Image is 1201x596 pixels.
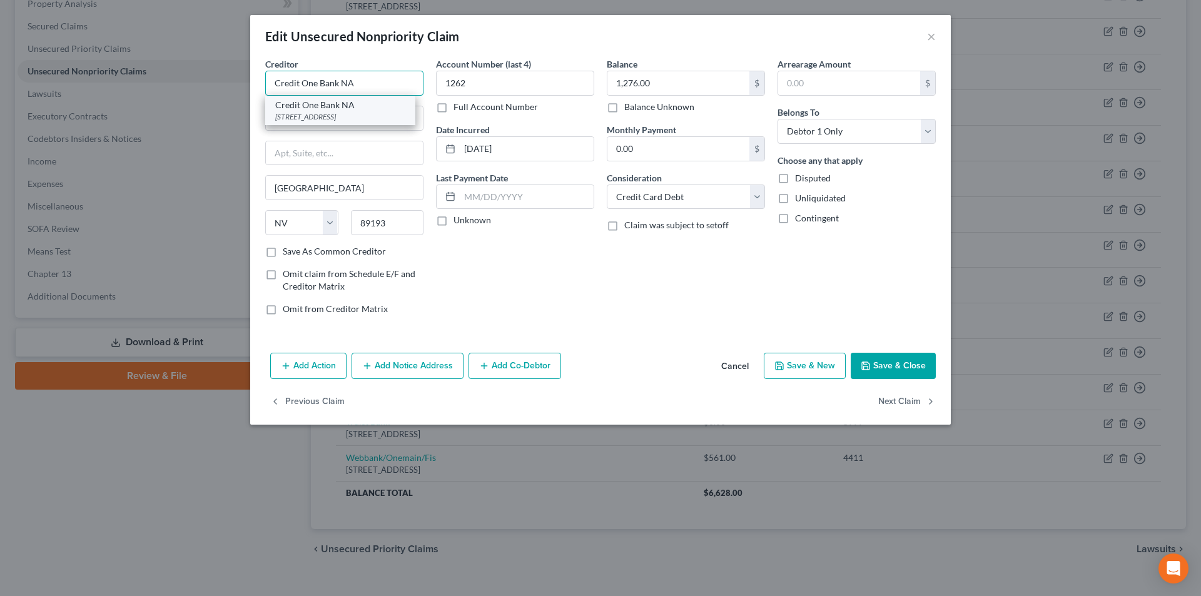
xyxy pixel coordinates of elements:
div: Open Intercom Messenger [1158,553,1188,583]
div: $ [749,137,764,161]
button: Add Action [270,353,347,379]
span: Omit from Creditor Matrix [283,303,388,314]
span: Creditor [265,59,298,69]
label: Choose any that apply [778,154,863,167]
span: Belongs To [778,107,819,118]
button: Save & New [764,353,846,379]
input: Enter zip... [351,210,424,235]
button: Save & Close [851,353,936,379]
input: XXXX [436,71,594,96]
div: [STREET_ADDRESS] [275,111,405,122]
label: Save As Common Creditor [283,245,386,258]
input: Enter city... [266,176,423,200]
label: Date Incurred [436,123,490,136]
button: Add Notice Address [352,353,464,379]
label: Full Account Number [454,101,538,113]
span: Omit claim from Schedule E/F and Creditor Matrix [283,268,415,291]
input: MM/DD/YYYY [460,137,594,161]
button: Cancel [711,354,759,379]
button: Previous Claim [270,389,345,415]
span: Claim was subject to setoff [624,220,729,230]
label: Account Number (last 4) [436,58,531,71]
input: Apt, Suite, etc... [266,141,423,165]
label: Balance Unknown [624,101,694,113]
button: Next Claim [878,389,936,415]
button: × [927,29,936,44]
input: 0.00 [607,137,749,161]
div: $ [749,71,764,95]
input: 0.00 [607,71,749,95]
label: Last Payment Date [436,171,508,184]
span: Disputed [795,173,831,183]
label: Unknown [454,214,491,226]
span: Contingent [795,213,839,223]
div: Credit One Bank NA [275,99,405,111]
label: Monthly Payment [607,123,676,136]
input: MM/DD/YYYY [460,185,594,209]
div: Edit Unsecured Nonpriority Claim [265,28,460,45]
label: Balance [607,58,637,71]
div: $ [920,71,935,95]
label: Consideration [607,171,662,184]
input: Search creditor by name... [265,71,423,96]
span: Unliquidated [795,193,846,203]
label: Arrearage Amount [778,58,851,71]
button: Add Co-Debtor [469,353,561,379]
input: 0.00 [778,71,920,95]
